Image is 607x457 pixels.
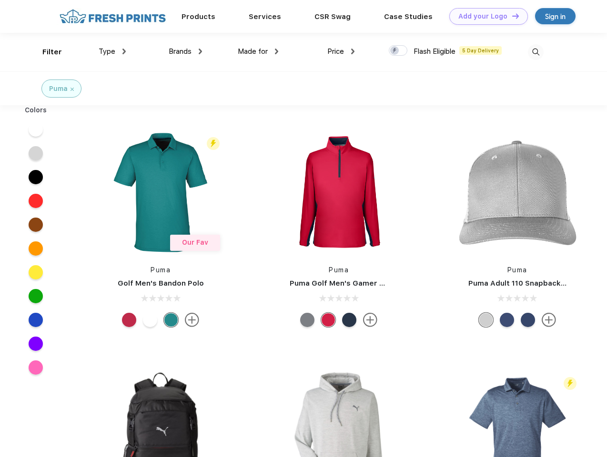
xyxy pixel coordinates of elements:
span: Price [327,47,344,56]
a: Sign in [535,8,576,24]
div: Quarry Brt Whit [479,313,493,327]
a: Services [249,12,281,21]
div: Green Lagoon [164,313,178,327]
div: Bright White [143,313,157,327]
a: Golf Men's Bandon Polo [118,279,204,288]
div: Colors [18,105,54,115]
a: Puma [151,266,171,274]
img: more.svg [363,313,377,327]
img: func=resize&h=266 [454,129,581,256]
span: Type [99,47,115,56]
a: Puma [507,266,527,274]
div: Sign in [545,11,566,22]
div: Peacoat Qut Shd [500,313,514,327]
a: Products [182,12,215,21]
img: flash_active_toggle.svg [564,377,577,390]
img: dropdown.png [275,49,278,54]
a: CSR Swag [314,12,351,21]
div: Quiet Shade [300,313,314,327]
img: func=resize&h=266 [275,129,402,256]
img: func=resize&h=266 [97,129,224,256]
img: desktop_search.svg [528,44,544,60]
div: Filter [42,47,62,58]
img: DT [512,13,519,19]
img: dropdown.png [351,49,354,54]
div: Ski Patrol [321,313,335,327]
img: filter_cancel.svg [71,88,74,91]
img: dropdown.png [122,49,126,54]
img: fo%20logo%202.webp [57,8,169,25]
img: more.svg [185,313,199,327]
span: Made for [238,47,268,56]
div: Add your Logo [458,12,507,20]
img: flash_active_toggle.svg [207,137,220,150]
img: dropdown.png [199,49,202,54]
img: more.svg [542,313,556,327]
span: Flash Eligible [414,47,455,56]
a: Puma [329,266,349,274]
span: Brands [169,47,192,56]
div: Puma [49,84,68,94]
a: Puma Golf Men's Gamer Golf Quarter-Zip [290,279,440,288]
span: 5 Day Delivery [459,46,502,55]
span: Our Fav [182,238,208,246]
div: Peacoat with Qut Shd [521,313,535,327]
div: Ski Patrol [122,313,136,327]
div: Navy Blazer [342,313,356,327]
